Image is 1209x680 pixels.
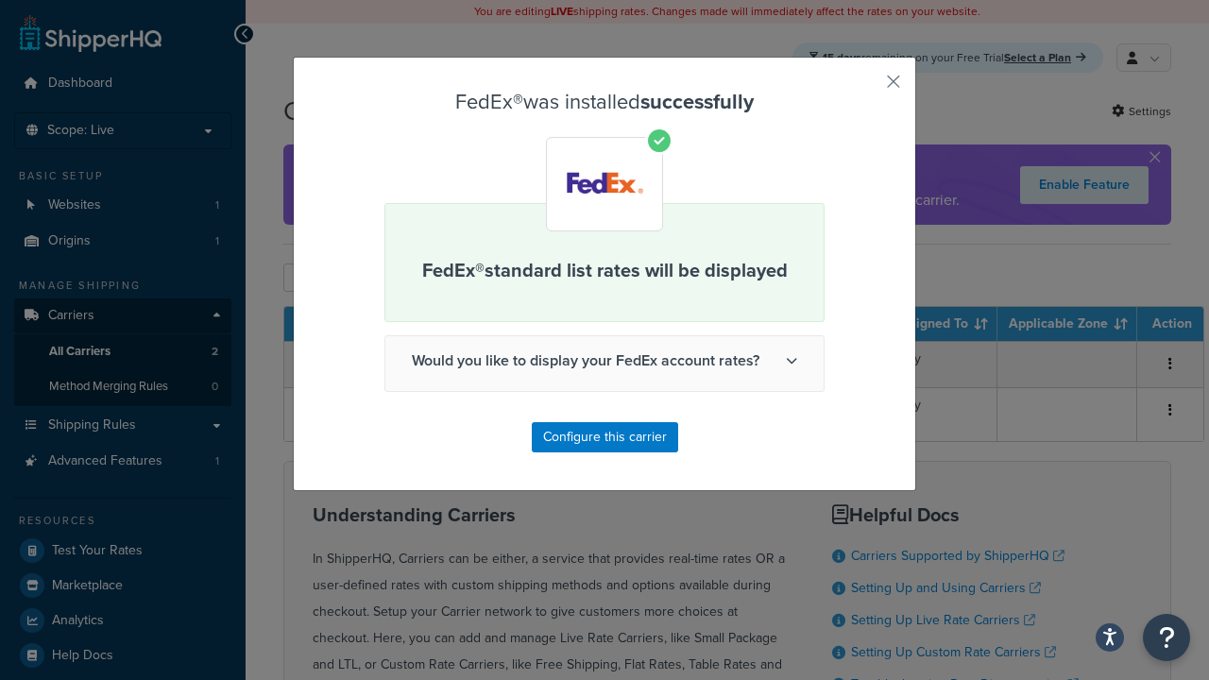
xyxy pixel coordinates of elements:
[551,141,659,228] img: FedEx
[532,422,678,452] button: Configure this carrier
[640,86,754,117] strong: successfully
[385,336,824,385] span: Would you like to display your FedEx account rates?
[384,203,825,322] div: FedEx® standard list rates will be displayed
[1143,614,1190,661] button: Open Resource Center
[384,91,825,113] h3: FedEx® was installed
